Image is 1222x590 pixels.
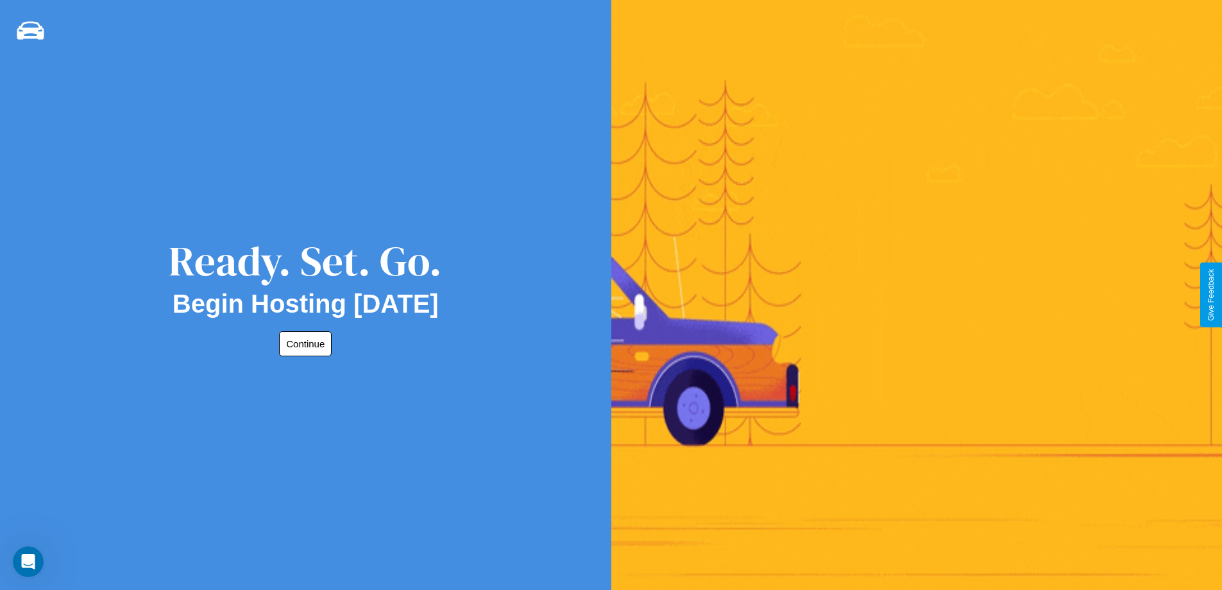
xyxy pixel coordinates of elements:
div: Give Feedback [1207,269,1216,321]
div: Ready. Set. Go. [169,232,442,290]
iframe: Intercom live chat [13,546,44,577]
h2: Begin Hosting [DATE] [173,290,439,318]
button: Continue [279,331,332,356]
